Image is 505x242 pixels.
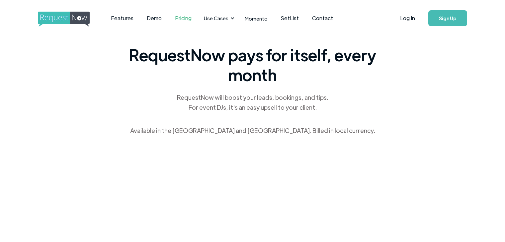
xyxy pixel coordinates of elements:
div: Use Cases [204,15,228,22]
a: Contact [305,8,340,29]
a: Sign Up [428,10,467,26]
a: Features [104,8,140,29]
img: requestnow logo [38,12,102,27]
div: Available in the [GEOGRAPHIC_DATA] and [GEOGRAPHIC_DATA]. Billed in local currency. [130,126,375,136]
a: SetList [274,8,305,29]
a: Momento [238,9,274,28]
span: RequestNow pays for itself, every month [126,45,379,85]
a: Log In [393,7,422,30]
a: home [38,12,88,25]
a: Demo [140,8,168,29]
div: Use Cases [200,8,236,29]
a: Pricing [168,8,198,29]
div: RequestNow will boost your leads, bookings, and tips. For event DJs, it's an easy upsell to your ... [176,92,329,112]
